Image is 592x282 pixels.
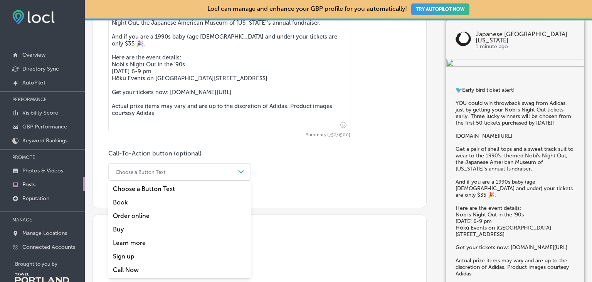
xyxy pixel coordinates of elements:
p: Photos & Videos [22,167,63,174]
span: Summary (752/1500) [108,133,350,137]
img: logo [456,31,471,47]
h3: Publishing options [108,236,411,248]
p: Connected Accounts [22,244,75,250]
p: Brought to you by [15,261,85,267]
p: 1 minute ago [476,44,575,50]
p: AutoPilot [22,79,45,86]
p: Manage Locations [22,230,67,236]
div: Call Now [108,263,251,277]
div: Choose a Button Text [116,169,166,175]
p: Posts [22,181,35,188]
img: 9723299c-9fce-4138-bf1c-1539fb41b9ea [446,59,584,68]
div: Sign up [108,250,251,263]
h5: 🐦Early bird ticket alert! YOU could win throwback swag from Adidas, just by getting your Nobi's N... [456,87,575,277]
p: Overview [22,52,45,58]
p: Reputation [22,195,49,202]
span: Insert emoji [337,120,346,130]
button: TRY AUTOPILOT NOW [411,3,469,15]
p: Visibility Score [22,110,58,116]
div: Order online [108,209,251,223]
p: Keyword Rankings [22,137,67,144]
label: Call-To-Action button (optional) [108,150,202,157]
img: fda3e92497d09a02dc62c9cd864e3231.png [12,10,55,24]
div: Learn more [108,236,251,250]
div: Buy [108,223,251,236]
div: Choose a Button Text [108,182,251,196]
p: Japanese [GEOGRAPHIC_DATA][US_STATE] [476,31,575,44]
p: Directory Sync [22,66,59,72]
div: Book [108,196,251,209]
p: GBP Performance [22,123,67,130]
